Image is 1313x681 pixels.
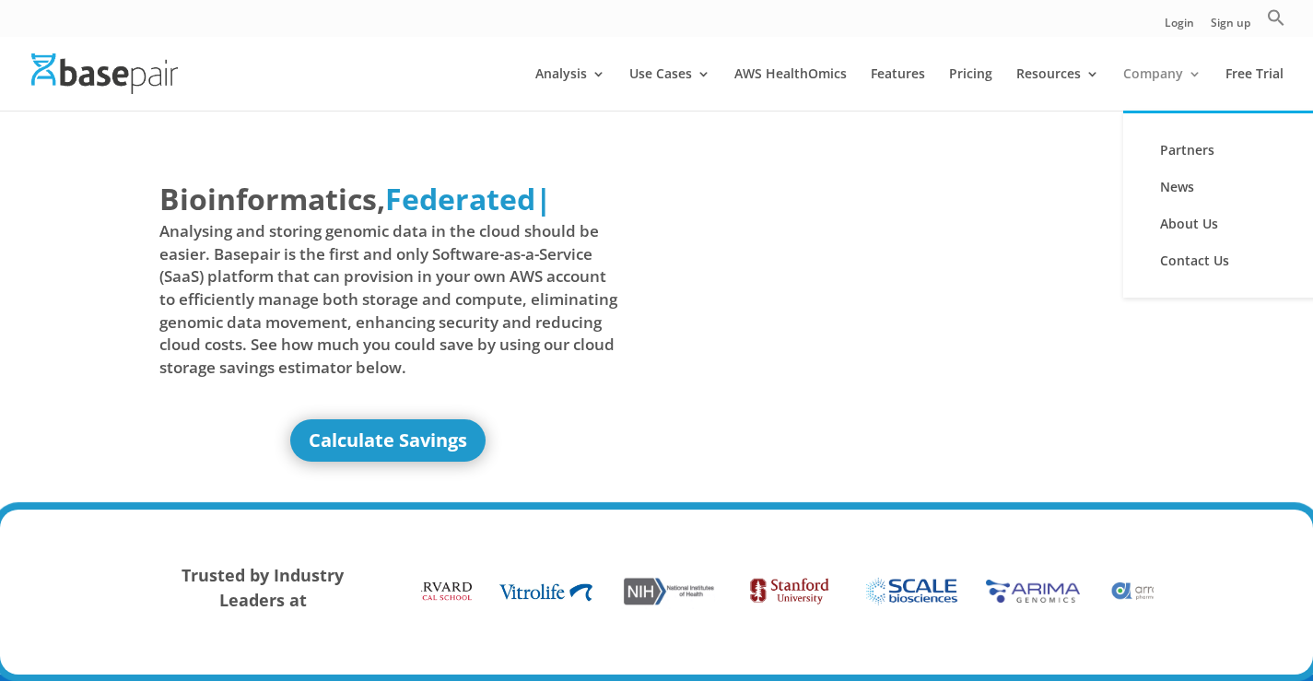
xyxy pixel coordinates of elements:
[1225,67,1284,111] a: Free Trial
[182,564,344,610] strong: Trusted by Industry Leaders at
[871,67,925,111] a: Features
[535,67,605,111] a: Analysis
[629,67,710,111] a: Use Cases
[1123,67,1202,111] a: Company
[290,419,486,462] a: Calculate Savings
[159,178,385,220] span: Bioinformatics,
[1016,67,1099,111] a: Resources
[159,220,618,379] span: Analysing and storing genomic data in the cloud should be easier. Basepair is the first and only ...
[31,53,178,93] img: Basepair
[949,67,992,111] a: Pricing
[385,179,535,218] span: Federated
[734,67,847,111] a: AWS HealthOmics
[1221,589,1291,659] iframe: Drift Widget Chat Controller
[535,179,552,218] span: |
[671,178,1130,436] iframe: Basepair - NGS Analysis Simplified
